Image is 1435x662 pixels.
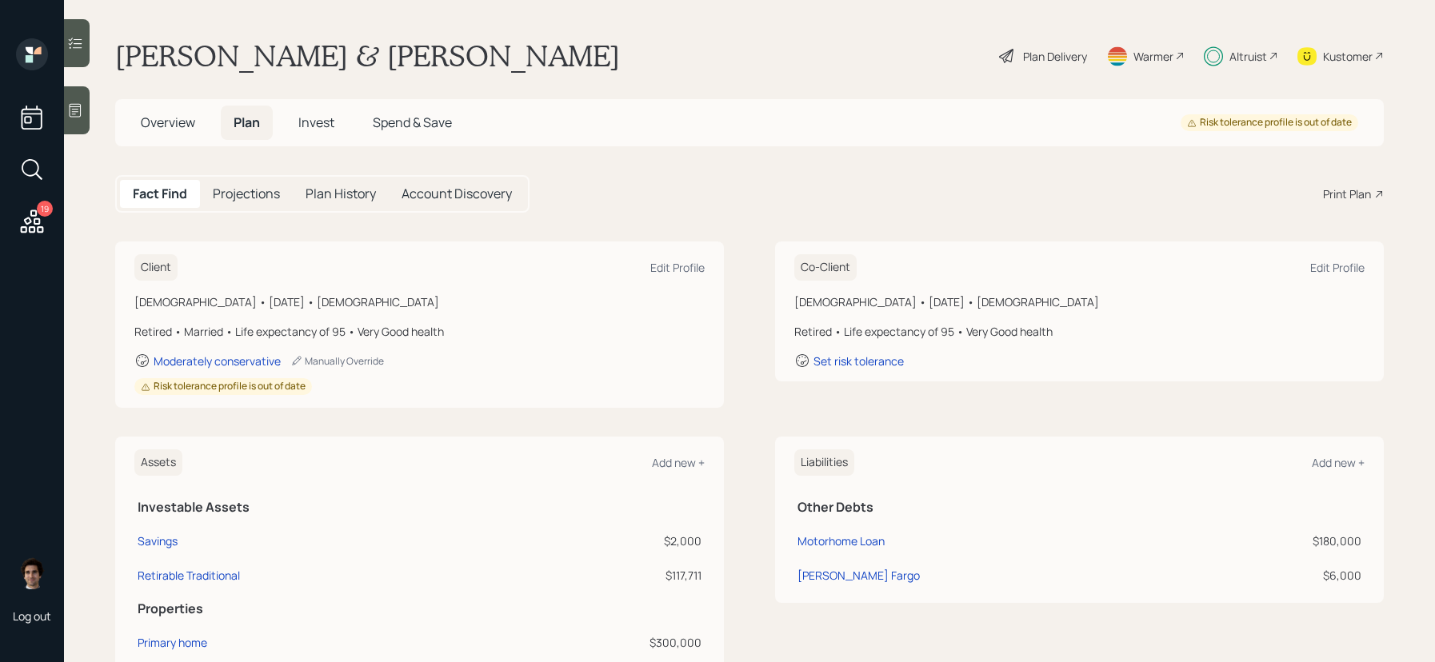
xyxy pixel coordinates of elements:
[138,532,178,549] div: Savings
[13,608,51,624] div: Log out
[290,354,384,368] div: Manually Override
[141,380,306,393] div: Risk tolerance profile is out of date
[1229,48,1267,65] div: Altruist
[509,567,702,584] div: $117,711
[141,114,195,131] span: Overview
[1197,532,1361,549] div: $180,000
[1197,567,1361,584] div: $6,000
[797,532,885,549] div: Motorhome Loan
[138,567,240,584] div: Retirable Traditional
[1323,48,1373,65] div: Kustomer
[797,500,1361,515] h5: Other Debts
[509,634,702,651] div: $300,000
[298,114,334,131] span: Invest
[650,260,705,275] div: Edit Profile
[1023,48,1087,65] div: Plan Delivery
[1312,455,1365,470] div: Add new +
[794,254,857,281] h6: Co-Client
[1323,185,1371,202] div: Print Plan
[138,500,702,515] h5: Investable Assets
[154,353,281,369] div: Moderately conservative
[652,455,705,470] div: Add new +
[138,634,207,651] div: Primary home
[134,293,705,310] div: [DEMOGRAPHIC_DATA] • [DATE] • [DEMOGRAPHIC_DATA]
[813,353,904,369] div: Set risk tolerance
[794,449,854,476] h6: Liabilities
[234,114,260,131] span: Plan
[373,114,452,131] span: Spend & Save
[115,38,620,74] h1: [PERSON_NAME] & [PERSON_NAME]
[306,186,376,201] h5: Plan History
[509,532,702,549] div: $2,000
[133,186,187,201] h5: Fact Find
[134,254,178,281] h6: Client
[794,293,1365,310] div: [DEMOGRAPHIC_DATA] • [DATE] • [DEMOGRAPHIC_DATA]
[1187,116,1352,130] div: Risk tolerance profile is out of date
[402,186,512,201] h5: Account Discovery
[794,323,1365,340] div: Retired • Life expectancy of 95 • Very Good health
[134,323,705,340] div: Retired • Married • Life expectancy of 95 • Very Good health
[797,567,920,584] div: [PERSON_NAME] Fargo
[1310,260,1365,275] div: Edit Profile
[134,449,182,476] h6: Assets
[138,601,702,616] h5: Properties
[213,186,280,201] h5: Projections
[1133,48,1173,65] div: Warmer
[16,557,48,589] img: harrison-schaefer-headshot-2.png
[37,201,53,217] div: 19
